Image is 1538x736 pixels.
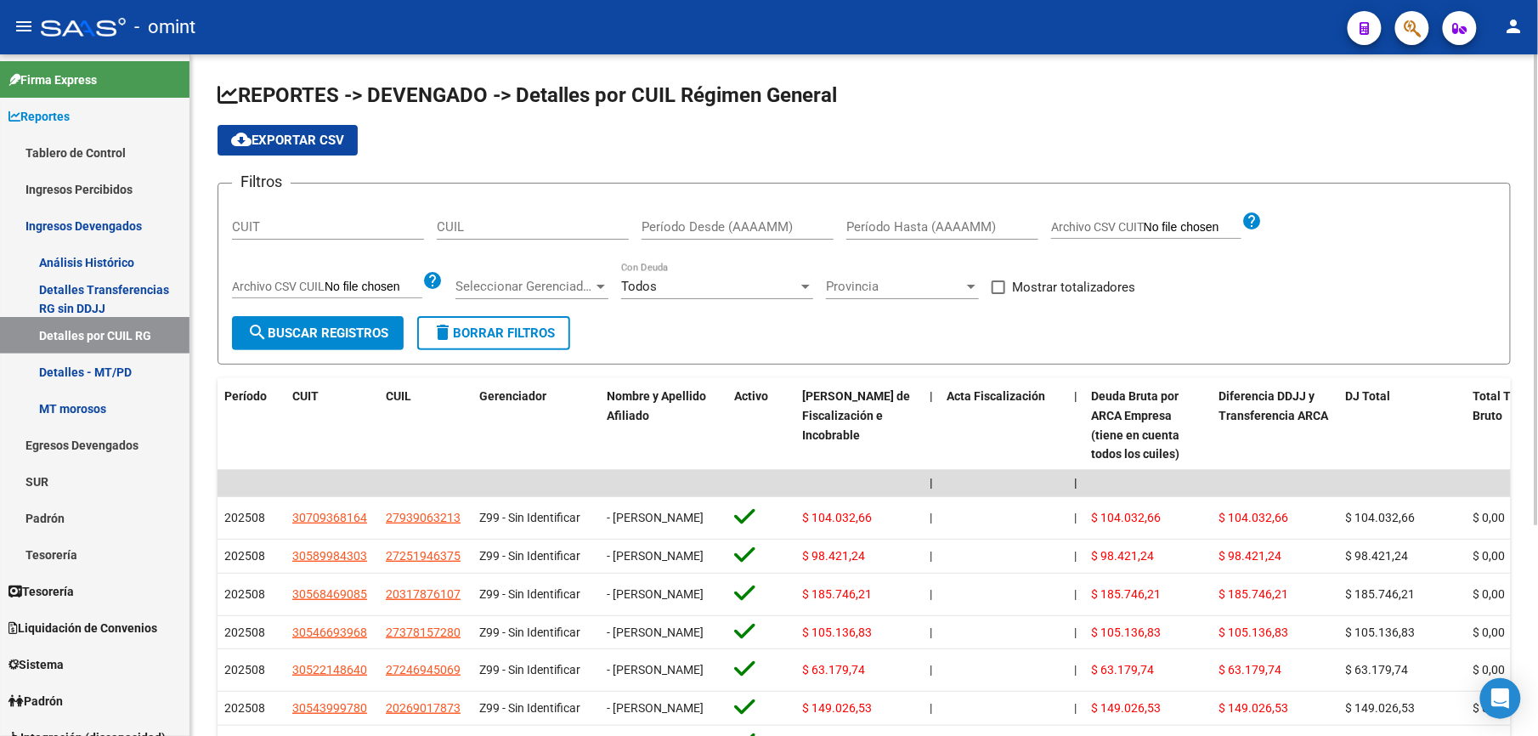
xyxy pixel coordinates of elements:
span: 27246945069 [386,663,461,677]
datatable-header-cell: CUIL [379,378,472,473]
span: Z99 - Sin Identificar [479,511,580,524]
span: - [PERSON_NAME] [607,511,704,524]
span: | [930,389,933,403]
span: Z99 - Sin Identificar [479,701,580,715]
span: Archivo CSV CUIT [1051,220,1144,234]
span: | [930,663,932,677]
span: Activo [734,389,768,403]
span: $ 149.026,53 [1346,701,1416,715]
span: $ 0,00 [1473,663,1506,677]
span: Liquidación de Convenios [8,619,157,637]
span: 20269017873 [386,701,461,715]
span: $ 105.136,83 [1091,626,1161,639]
datatable-header-cell: CUIT [286,378,379,473]
span: 30568469085 [292,587,367,601]
datatable-header-cell: Período [218,378,286,473]
span: Tesorería [8,582,74,601]
span: $ 0,00 [1473,626,1506,639]
span: $ 105.136,83 [1346,626,1416,639]
span: - [PERSON_NAME] [607,626,704,639]
span: 27939063213 [386,511,461,524]
span: | [1074,511,1077,524]
span: Reportes [8,107,70,126]
span: Z99 - Sin Identificar [479,587,580,601]
span: | [930,549,932,563]
span: Padrón [8,692,63,711]
button: Borrar Filtros [417,316,570,350]
datatable-header-cell: Acta Fiscalización [940,378,1067,473]
span: Z99 - Sin Identificar [479,549,580,563]
span: $ 98.421,24 [1346,549,1409,563]
span: $ 104.032,66 [1091,511,1161,524]
span: | [1074,626,1077,639]
datatable-header-cell: Deuda Bruta por ARCA Empresa (tiene en cuenta todos los cuiles) [1084,378,1212,473]
span: CUIL [386,389,411,403]
mat-icon: help [422,270,443,291]
span: 30543999780 [292,701,367,715]
span: $ 105.136,83 [802,626,872,639]
datatable-header-cell: | [923,378,940,473]
span: Z99 - Sin Identificar [479,626,580,639]
datatable-header-cell: Gerenciador [472,378,600,473]
span: Gerenciador [479,389,546,403]
span: [PERSON_NAME] de Fiscalización e Incobrable [802,389,910,442]
mat-icon: cloud_download [231,129,252,150]
input: Archivo CSV CUIT [1144,220,1241,235]
span: 27251946375 [386,549,461,563]
span: $ 104.032,66 [802,511,872,524]
span: 30546693968 [292,626,367,639]
div: Open Intercom Messenger [1480,678,1521,719]
button: Buscar Registros [232,316,404,350]
span: Buscar Registros [247,326,388,341]
span: $ 185.746,21 [1091,587,1161,601]
span: $ 0,00 [1473,587,1506,601]
datatable-header-cell: Nombre y Apellido Afiliado [600,378,727,473]
span: $ 104.032,66 [1346,511,1416,524]
span: - [PERSON_NAME] [607,701,704,715]
span: $ 98.421,24 [1091,549,1154,563]
span: 202508 [224,701,265,715]
mat-icon: delete [433,322,453,343]
mat-icon: help [1241,211,1262,231]
datatable-header-cell: Activo [727,378,795,473]
span: Borrar Filtros [433,326,555,341]
span: Mostrar totalizadores [1012,277,1135,297]
span: - [PERSON_NAME] [607,663,704,677]
span: 20317876107 [386,587,461,601]
span: $ 185.746,21 [802,587,872,601]
datatable-header-cell: Deuda Bruta Neto de Fiscalización e Incobrable [795,378,923,473]
span: Seleccionar Gerenciador [455,279,593,294]
span: | [1074,476,1077,490]
span: | [930,626,932,639]
mat-icon: search [247,322,268,343]
datatable-header-cell: Diferencia DDJJ y Transferencia ARCA [1212,378,1339,473]
span: Provincia [826,279,964,294]
span: $ 105.136,83 [1219,626,1288,639]
mat-icon: menu [14,16,34,37]
h3: Filtros [232,170,291,194]
span: Archivo CSV CUIL [232,280,325,293]
span: CUIT [292,389,319,403]
span: Acta Fiscalización [947,389,1045,403]
span: $ 0,00 [1473,701,1506,715]
span: - [PERSON_NAME] [607,549,704,563]
span: 27378157280 [386,626,461,639]
span: 202508 [224,663,265,677]
span: $ 0,00 [1473,549,1506,563]
span: Exportar CSV [231,133,344,148]
span: Z99 - Sin Identificar [479,663,580,677]
span: - omint [134,8,195,46]
span: Todos [621,279,657,294]
span: - [PERSON_NAME] [607,587,704,601]
span: Período [224,389,267,403]
span: 30589984303 [292,549,367,563]
span: Deuda Bruta por ARCA Empresa (tiene en cuenta todos los cuiles) [1091,389,1179,461]
span: 30522148640 [292,663,367,677]
span: $ 63.179,74 [1219,663,1281,677]
span: $ 149.026,53 [1091,701,1161,715]
span: | [1074,701,1077,715]
span: $ 0,00 [1473,511,1506,524]
span: 202508 [224,626,265,639]
span: 202508 [224,587,265,601]
span: Nombre y Apellido Afiliado [607,389,706,422]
